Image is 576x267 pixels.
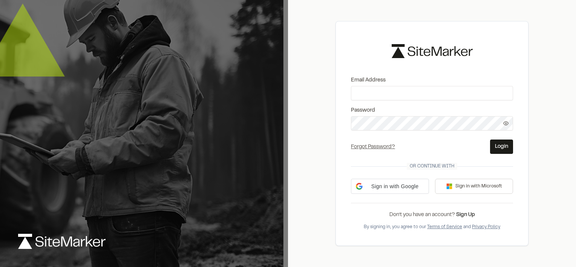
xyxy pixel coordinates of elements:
button: Privacy Policy [472,224,500,230]
span: Sign in with Google [366,183,424,190]
a: Sign Up [456,213,475,217]
button: Sign in with Microsoft [435,179,513,194]
div: Don’t you have an account? [351,211,513,219]
div: By signing in, you agree to our and [351,224,513,230]
img: logo-white-rebrand.svg [18,234,106,249]
button: Login [490,140,513,154]
button: Terms of Service [427,224,462,230]
img: logo-black-rebrand.svg [392,44,473,58]
span: Or continue with [407,163,457,170]
label: Email Address [351,76,513,84]
div: Sign in with Google [351,179,429,194]
label: Password [351,106,513,115]
a: Forgot Password? [351,145,395,149]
